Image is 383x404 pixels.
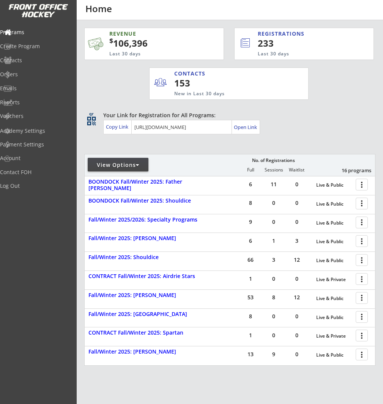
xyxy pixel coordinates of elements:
[316,277,352,282] div: Live & Private
[109,37,200,50] div: 106,396
[285,295,308,300] div: 12
[174,77,221,90] div: 153
[109,30,189,38] div: REVENUE
[88,161,148,169] div: View Options
[258,30,340,38] div: REGISTRATIONS
[174,91,273,97] div: New in Last 30 days
[285,257,308,263] div: 12
[88,235,207,242] div: Fall/Winter 2025: [PERSON_NAME]
[239,238,262,244] div: 6
[356,292,368,304] button: more_vert
[239,167,262,173] div: Full
[316,220,352,226] div: Live & Public
[356,311,368,323] button: more_vert
[88,179,207,192] div: BOONDOCK Fall/Winter 2025: Father [PERSON_NAME]
[356,330,368,341] button: more_vert
[106,123,130,130] div: Copy Link
[88,273,207,280] div: CONTRACT Fall/Winter 2025: Airdrie Stars
[103,112,352,119] div: Your Link for Registration for All Programs:
[356,198,368,209] button: more_vert
[316,352,352,358] div: Live & Public
[239,352,262,357] div: 13
[356,349,368,360] button: more_vert
[262,314,285,319] div: 0
[239,182,262,187] div: 6
[174,70,209,77] div: CONTACTS
[258,51,342,57] div: Last 30 days
[285,200,308,206] div: 0
[88,254,207,261] div: Fall/Winter 2025: Shouldice
[239,314,262,319] div: 8
[316,239,352,244] div: Live & Public
[88,292,207,299] div: Fall/Winter 2025: [PERSON_NAME]
[239,257,262,263] div: 66
[316,182,352,188] div: Live & Public
[109,36,113,45] sup: $
[356,179,368,190] button: more_vert
[258,37,348,50] div: 233
[262,219,285,225] div: 0
[88,330,207,336] div: CONTRACT Fall/Winter 2025: Spartan
[87,112,96,116] div: qr
[239,200,262,206] div: 8
[316,333,352,339] div: Live & Private
[262,333,285,338] div: 0
[262,295,285,300] div: 8
[250,158,297,163] div: No. of Registrations
[234,122,258,132] a: Open Link
[285,219,308,225] div: 0
[262,352,285,357] div: 9
[285,333,308,338] div: 0
[109,51,189,57] div: Last 30 days
[239,219,262,225] div: 9
[262,167,285,173] div: Sessions
[285,167,308,173] div: Waitlist
[239,333,262,338] div: 1
[88,198,207,204] div: BOONDOCK Fall/Winter 2025: Shouldice
[262,182,285,187] div: 11
[262,276,285,281] div: 0
[316,315,352,320] div: Live & Public
[86,115,97,127] button: qr_code
[285,314,308,319] div: 0
[356,217,368,228] button: more_vert
[262,200,285,206] div: 0
[88,349,207,355] div: Fall/Winter 2025: [PERSON_NAME]
[234,124,258,130] div: Open Link
[285,182,308,187] div: 0
[262,238,285,244] div: 1
[316,201,352,207] div: Live & Public
[285,238,308,244] div: 3
[356,254,368,266] button: more_vert
[316,296,352,301] div: Live & Public
[262,257,285,263] div: 3
[356,235,368,247] button: more_vert
[356,273,368,285] button: more_vert
[316,258,352,263] div: Live & Public
[332,167,371,174] div: 16 programs
[88,217,207,223] div: Fall/Winter 2025/2026: Specialty Programs
[88,311,207,318] div: Fall/Winter 2025: [GEOGRAPHIC_DATA]
[285,276,308,281] div: 0
[285,352,308,357] div: 0
[239,295,262,300] div: 53
[239,276,262,281] div: 1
